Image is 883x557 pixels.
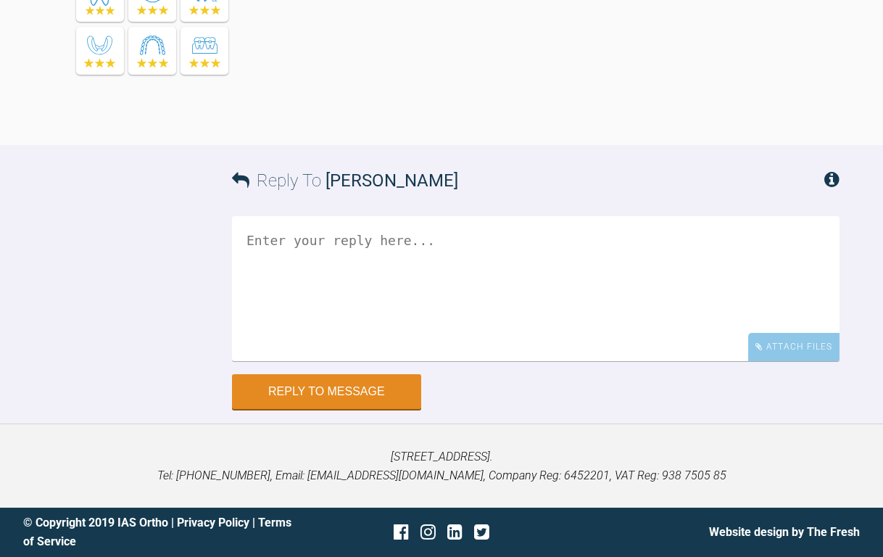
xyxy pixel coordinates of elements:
h3: Reply To [232,167,458,194]
div: Attach Files [748,333,840,361]
div: © Copyright 2019 IAS Ortho | | [23,513,302,550]
span: [PERSON_NAME] [326,170,458,191]
a: Privacy Policy [177,516,249,529]
button: Reply to Message [232,374,421,409]
a: Website design by The Fresh [709,525,860,539]
p: [STREET_ADDRESS]. Tel: [PHONE_NUMBER], Email: [EMAIL_ADDRESS][DOMAIN_NAME], Company Reg: 6452201,... [23,447,860,484]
